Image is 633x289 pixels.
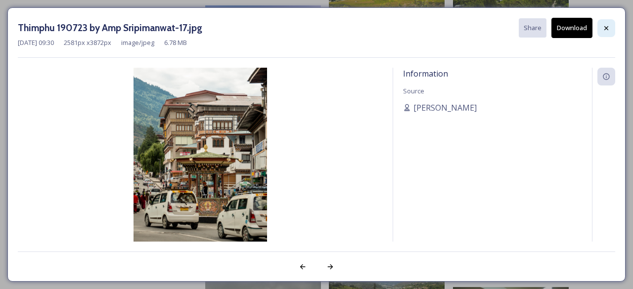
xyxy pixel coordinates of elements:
span: image/jpeg [121,38,154,47]
span: 6.78 MB [164,38,187,47]
span: Information [403,68,448,79]
button: Share [519,18,546,38]
span: [DATE] 09:30 [18,38,54,47]
span: Source [403,86,424,95]
button: Download [551,18,592,38]
h3: Thimphu 190723 by Amp Sripimanwat-17.jpg [18,21,202,35]
span: 2581 px x 3872 px [64,38,111,47]
img: Thimphu%20190723%20by%20Amp%20Sripimanwat-17.jpg [18,68,383,268]
span: [PERSON_NAME] [413,102,477,114]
